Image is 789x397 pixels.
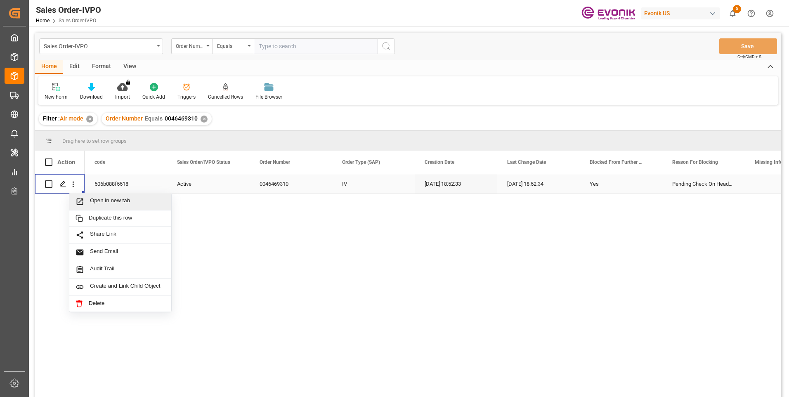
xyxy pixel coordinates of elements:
div: Action [57,158,75,166]
button: Evonik US [641,5,723,21]
span: Creation Date [425,159,454,165]
div: Pending Check On Header Level, Special Transport Requirements Unchecked [662,174,745,194]
span: 0046469310 [165,115,198,122]
div: [DATE] 18:52:34 [497,174,580,194]
div: ✕ [201,116,208,123]
div: Press SPACE to select this row. [35,174,85,194]
div: Sales Order-IVPO [44,40,154,51]
div: Download [80,93,103,101]
div: Cancelled Rows [208,93,243,101]
div: Triggers [177,93,196,101]
span: Sales Order/IVPO Status [177,159,230,165]
span: code [94,159,105,165]
div: File Browser [255,93,282,101]
button: open menu [39,38,163,54]
div: Quick Add [142,93,165,101]
span: Equals [145,115,163,122]
div: Yes [590,175,652,194]
button: Save [719,38,777,54]
div: View [117,60,142,74]
button: open menu [171,38,213,54]
span: Order Number [106,115,143,122]
span: Air mode [60,115,83,122]
div: Equals [217,40,245,50]
span: Blocked From Further Processing [590,159,645,165]
span: Reason For Blocking [672,159,718,165]
img: Evonik-brand-mark-Deep-Purple-RGB.jpeg_1700498283.jpeg [581,6,635,21]
span: Order Number [260,159,290,165]
span: Last Change Date [507,159,546,165]
div: [DATE] 18:52:33 [415,174,497,194]
div: Edit [63,60,86,74]
div: 506b088f5518 [85,174,167,194]
span: 5 [733,5,741,13]
div: Evonik US [641,7,720,19]
div: New Form [45,93,68,101]
div: ✕ [86,116,93,123]
button: open menu [213,38,254,54]
span: Drag here to set row groups [62,138,127,144]
div: Home [35,60,63,74]
span: Ctrl/CMD + S [737,54,761,60]
span: Order Type (SAP) [342,159,380,165]
div: IV [332,174,415,194]
span: Filter : [43,115,60,122]
div: Active [177,175,240,194]
a: Home [36,18,50,24]
div: Order Number [176,40,204,50]
button: Help Center [742,4,761,23]
input: Type to search [254,38,378,54]
div: 0046469310 [250,174,332,194]
div: Sales Order-IVPO [36,4,101,16]
button: show 5 new notifications [723,4,742,23]
div: Format [86,60,117,74]
button: search button [378,38,395,54]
